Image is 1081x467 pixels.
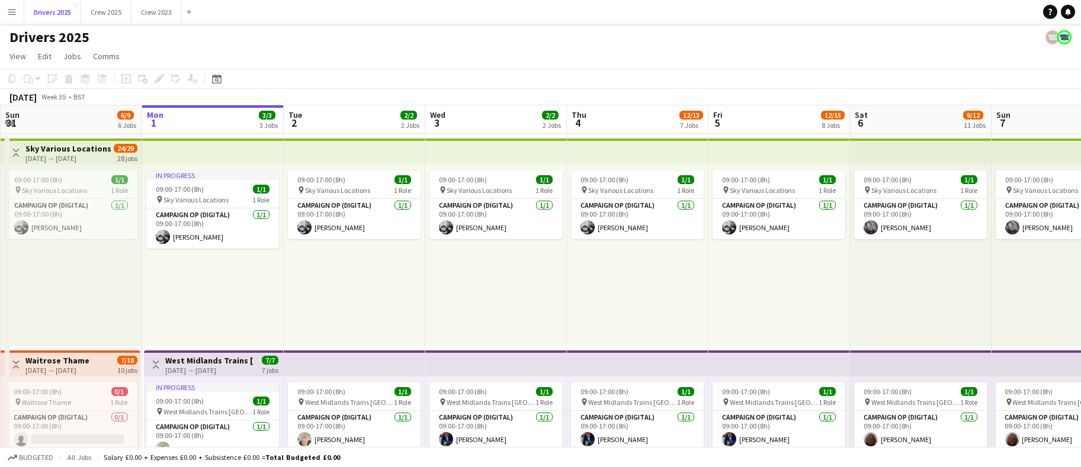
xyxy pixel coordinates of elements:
[146,382,279,460] app-job-card: In progress09:00-17:00 (8h)1/1 West Midlands Trains [GEOGRAPHIC_DATA]1 RoleCampaign Op (Digital)1...
[429,382,562,451] app-job-card: 09:00-17:00 (8h)1/1 West Midlands Trains [GEOGRAPHIC_DATA]1 RoleCampaign Op (Digital)1/109:00-17:...
[117,153,137,163] div: 28 jobs
[5,199,137,239] app-card-role: Campaign Op (Digital)1/109:00-17:00 (8h)[PERSON_NAME]
[156,185,204,194] span: 09:00-17:00 (8h)
[25,154,111,163] div: [DATE] → [DATE]
[821,111,845,120] span: 12/15
[22,186,87,195] span: Sky Various Locations
[439,387,487,396] span: 09:00-17:00 (8h)
[571,382,704,451] app-job-card: 09:00-17:00 (8h)1/1 West Midlands Trains [GEOGRAPHIC_DATA]1 RoleCampaign Op (Digital)1/109:00-17:...
[447,186,512,195] span: Sky Various Locations
[165,366,254,375] div: [DATE] → [DATE]
[111,175,128,184] span: 1/1
[536,175,553,184] span: 1/1
[572,109,586,120] span: Thu
[996,109,1011,120] span: Sun
[117,356,137,365] span: 7/10
[9,91,37,103] div: [DATE]
[722,387,770,396] span: 09:00-17:00 (8h)
[961,175,977,184] span: 1/1
[1005,175,1053,184] span: 09:00-17:00 (8h)
[536,387,553,396] span: 1/1
[147,109,163,120] span: Mon
[713,411,845,451] app-card-role: Campaign Op (Digital)1/109:00-17:00 (8h)[PERSON_NAME]
[163,407,252,416] span: West Midlands Trains [GEOGRAPHIC_DATA]
[146,170,279,180] div: In progress
[588,186,653,195] span: Sky Various Locations
[88,49,124,64] a: Comms
[394,186,411,195] span: 1 Role
[14,175,62,184] span: 09:00-17:00 (8h)
[429,199,562,239] app-card-role: Campaign Op (Digital)1/109:00-17:00 (8h)[PERSON_NAME]
[252,195,270,204] span: 1 Role
[995,116,1011,130] span: 7
[854,382,987,451] app-job-card: 09:00-17:00 (8h)1/1 West Midlands Trains [GEOGRAPHIC_DATA]1 RoleCampaign Op (Digital)1/109:00-17:...
[305,186,370,195] span: Sky Various Locations
[145,116,163,130] span: 1
[288,170,421,239] app-job-card: 09:00-17:00 (8h)1/1 Sky Various Locations1 RoleCampaign Op (Digital)1/109:00-17:00 (8h)[PERSON_NAME]
[571,199,704,239] app-card-role: Campaign Op (Digital)1/109:00-17:00 (8h)[PERSON_NAME]
[259,111,275,120] span: 3/3
[571,170,704,239] div: 09:00-17:00 (8h)1/1 Sky Various Locations1 RoleCampaign Op (Digital)1/109:00-17:00 (8h)[PERSON_NAME]
[33,49,56,64] a: Edit
[854,199,987,239] app-card-role: Campaign Op (Digital)1/109:00-17:00 (8h)[PERSON_NAME]
[854,170,987,239] app-job-card: 09:00-17:00 (8h)1/1 Sky Various Locations1 RoleCampaign Op (Digital)1/109:00-17:00 (8h)[PERSON_NAME]
[131,1,182,24] button: Crew 2023
[822,121,844,130] div: 8 Jobs
[22,398,72,407] span: Waitrose Thame
[1005,387,1053,396] span: 09:00-17:00 (8h)
[5,170,137,239] app-job-card: 09:00-17:00 (8h)1/1 Sky Various Locations1 RoleCampaign Op (Digital)1/109:00-17:00 (8h)[PERSON_NAME]
[25,355,89,366] h3: Waitrose Thame
[543,121,561,130] div: 2 Jobs
[5,109,20,120] span: Sun
[1013,186,1078,195] span: Sky Various Locations
[961,387,977,396] span: 1/1
[864,175,912,184] span: 09:00-17:00 (8h)
[93,51,120,62] span: Comms
[297,175,345,184] span: 09:00-17:00 (8h)
[262,356,278,365] span: 7/7
[677,398,694,407] span: 1 Role
[960,186,977,195] span: 1 Role
[394,387,411,396] span: 1/1
[580,387,628,396] span: 09:00-17:00 (8h)
[680,121,703,130] div: 7 Jobs
[252,407,270,416] span: 1 Role
[146,208,279,249] app-card-role: Campaign Op (Digital)1/109:00-17:00 (8h)[PERSON_NAME]
[63,51,81,62] span: Jobs
[5,49,31,64] a: View
[1045,30,1060,44] app-user-avatar: Nicola Price
[819,175,836,184] span: 1/1
[853,116,868,130] span: 6
[146,382,279,392] div: In progress
[25,143,111,154] h3: Sky Various Locations
[855,109,868,120] span: Sat
[447,398,535,407] span: West Midlands Trains [GEOGRAPHIC_DATA]
[960,398,977,407] span: 1 Role
[288,411,421,451] app-card-role: Campaign Op (Digital)1/109:00-17:00 (8h)[PERSON_NAME]
[570,116,586,130] span: 4
[5,411,137,451] app-card-role: Campaign Op (Digital)0/109:00-17:00 (8h)
[542,111,559,120] span: 2/2
[118,121,136,130] div: 6 Jobs
[288,199,421,239] app-card-role: Campaign Op (Digital)1/109:00-17:00 (8h)[PERSON_NAME]
[580,175,628,184] span: 09:00-17:00 (8h)
[111,398,128,407] span: 1 Role
[4,116,20,130] span: 31
[713,170,845,239] app-job-card: 09:00-17:00 (8h)1/1 Sky Various Locations1 RoleCampaign Op (Digital)1/109:00-17:00 (8h)[PERSON_NAME]
[165,355,254,366] h3: West Midlands Trains [GEOGRAPHIC_DATA]
[535,186,553,195] span: 1 Role
[711,116,723,130] span: 5
[679,111,703,120] span: 12/13
[14,387,62,396] span: 09:00-17:00 (8h)
[713,382,845,451] app-job-card: 09:00-17:00 (8h)1/1 West Midlands Trains [GEOGRAPHIC_DATA]1 RoleCampaign Op (Digital)1/109:00-17:...
[722,175,770,184] span: 09:00-17:00 (8h)
[5,382,137,451] app-job-card: 09:00-17:00 (8h)0/1 Waitrose Thame1 RoleCampaign Op (Digital)0/109:00-17:00 (8h)
[677,186,694,195] span: 1 Role
[81,1,131,24] button: Crew 2025
[6,451,55,464] button: Budgeted
[163,195,229,204] span: Sky Various Locations
[305,398,394,407] span: West Midlands Trains [GEOGRAPHIC_DATA]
